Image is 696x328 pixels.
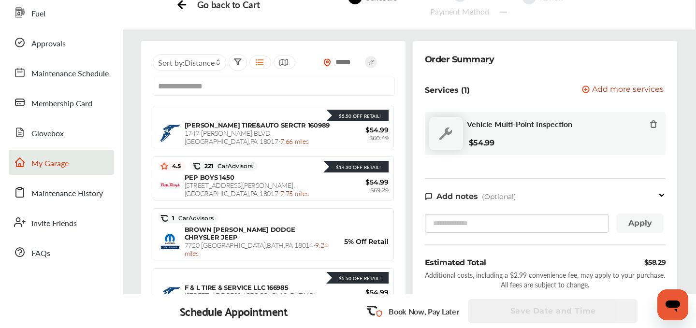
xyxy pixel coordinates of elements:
[9,90,114,115] a: Membership Card
[429,117,463,150] img: default_wrench_icon.d1a43860.svg
[31,68,109,80] span: Maintenance Schedule
[31,98,92,110] span: Membership Card
[425,257,486,268] div: Estimated Total
[193,162,201,170] img: caradvise_icon.5c74104a.svg
[334,113,381,119] div: $5.50 Off Retail!
[180,304,288,318] div: Schedule Appointment
[185,226,295,241] span: BROWN [PERSON_NAME] DODGE CHRYSLER JEEP
[616,214,664,233] button: Apply
[160,176,180,195] img: logo-pepboys.png
[425,192,433,200] img: note-icon.db9493fa.svg
[185,121,330,129] span: [PERSON_NAME] TIRE&AUTO SERCTR 160989
[657,289,688,320] iframe: Button to launch messaging window
[31,8,45,20] span: Fuel
[9,120,114,145] a: Glovebox
[425,270,666,289] div: Additional costs, including a $2.99 convenience fee, may apply to your purchase. All fees are sub...
[331,126,389,134] span: $54.99
[31,247,50,260] span: FAQs
[160,234,180,249] img: logo-mopar.png
[9,150,114,175] a: My Garage
[9,30,114,55] a: Approvals
[425,53,494,66] div: Order Summary
[160,214,168,222] img: caradvise_icon.5c74104a.svg
[160,162,168,170] img: star_icon.59ea9307.svg
[436,192,478,201] span: Add notes
[160,287,180,304] img: logo-goodyear.png
[425,86,470,95] p: Services (1)
[331,164,381,171] div: $14.30 Off Retail!
[389,306,459,317] p: Book Now, Pay Later
[9,210,114,235] a: Invite Friends
[582,86,666,95] a: Add more services
[469,138,494,147] b: $54.99
[370,186,389,194] span: $69.29
[185,57,215,68] span: Distance
[280,188,308,198] span: 7.75 miles
[185,240,328,258] span: 7720 [GEOGRAPHIC_DATA] , BATH , PA 18014 -
[9,240,114,265] a: FAQs
[185,290,317,308] span: [STREET_ADDRESS] , [GEOGRAPHIC_DATA] , PA 18017 -
[31,38,66,50] span: Approvals
[482,192,516,201] span: (Optional)
[9,60,114,85] a: Maintenance Schedule
[201,162,253,170] span: 221
[31,187,103,200] span: Maintenance History
[323,58,331,67] img: location_vector_orange.38f05af8.svg
[331,288,389,297] span: $54.99
[185,180,309,198] span: [STREET_ADDRESS][PERSON_NAME] , [GEOGRAPHIC_DATA] , PA 18017 -
[331,237,389,246] span: 5% Off Retail
[644,257,666,268] div: $58.29
[160,125,180,142] img: logo-goodyear.png
[31,217,77,230] span: Invite Friends
[280,136,308,146] span: 7.66 miles
[185,128,309,146] span: 1747 [PERSON_NAME] BLVD , [GEOGRAPHIC_DATA] , PA 18017 -
[174,215,214,222] span: CarAdvisors
[331,178,389,186] span: $54.99
[426,6,493,17] div: Payment Method
[214,163,253,170] span: CarAdvisors
[369,134,389,142] span: $60.49
[185,284,289,291] span: F & L TIRE & SERVICE LLC 166985
[158,57,215,68] span: Sort by :
[168,214,214,222] span: 1
[185,240,328,258] span: 9.24 miles
[168,162,181,170] span: 4.5
[467,119,572,128] span: Vehicle Multi-Point Inspection
[31,128,64,140] span: Glovebox
[582,86,664,95] button: Add more services
[9,180,114,205] a: Maintenance History
[31,157,69,170] span: My Garage
[334,275,381,282] div: $5.50 Off Retail!
[185,173,234,181] span: PEP BOYS 1450
[592,86,664,95] span: Add more services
